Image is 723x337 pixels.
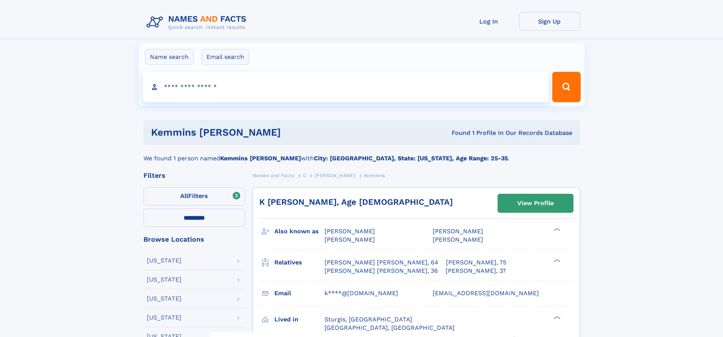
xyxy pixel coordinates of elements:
[446,267,506,275] a: [PERSON_NAME], 37
[253,171,295,180] a: Names and Facts
[143,172,245,179] div: Filters
[303,171,306,180] a: C
[315,173,355,178] span: [PERSON_NAME]
[314,155,508,162] b: City: [GEOGRAPHIC_DATA], State: [US_STATE], Age Range: 25-35
[446,258,506,267] a: [PERSON_NAME], 75
[274,287,324,300] h3: Email
[143,72,549,102] input: search input
[433,228,483,235] span: [PERSON_NAME]
[143,145,580,163] div: We found 1 person named with .
[220,155,301,162] b: Kemmins [PERSON_NAME]
[143,187,245,206] label: Filters
[147,258,181,264] div: [US_STATE]
[519,12,580,31] a: Sign Up
[552,227,561,232] div: ❯
[433,290,539,297] span: [EMAIL_ADDRESS][DOMAIN_NAME]
[324,324,455,331] span: [GEOGRAPHIC_DATA], [GEOGRAPHIC_DATA]
[274,313,324,326] h3: Lived in
[143,236,245,243] div: Browse Locations
[517,195,554,212] div: View Profile
[151,128,366,137] h1: Kemmins [PERSON_NAME]
[315,171,355,180] a: [PERSON_NAME]
[145,49,194,65] label: Name search
[274,225,324,238] h3: Also known as
[143,12,253,33] img: Logo Names and Facts
[274,256,324,269] h3: Relatives
[552,72,580,102] button: Search Button
[147,296,181,302] div: [US_STATE]
[147,277,181,283] div: [US_STATE]
[552,258,561,263] div: ❯
[364,173,385,178] span: Kemmins
[458,12,519,31] a: Log In
[147,315,181,321] div: [US_STATE]
[324,228,375,235] span: [PERSON_NAME]
[324,236,375,243] span: [PERSON_NAME]
[259,197,453,207] a: K [PERSON_NAME], Age [DEMOGRAPHIC_DATA]
[324,267,438,275] a: [PERSON_NAME] [PERSON_NAME], 36
[180,192,188,199] span: All
[324,316,412,323] span: Sturgis, [GEOGRAPHIC_DATA]
[303,173,306,178] span: C
[433,236,483,243] span: [PERSON_NAME]
[498,194,573,212] a: View Profile
[202,49,249,65] label: Email search
[552,315,561,320] div: ❯
[324,258,438,267] a: [PERSON_NAME] [PERSON_NAME], 64
[366,129,572,137] div: Found 1 Profile In Our Records Database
